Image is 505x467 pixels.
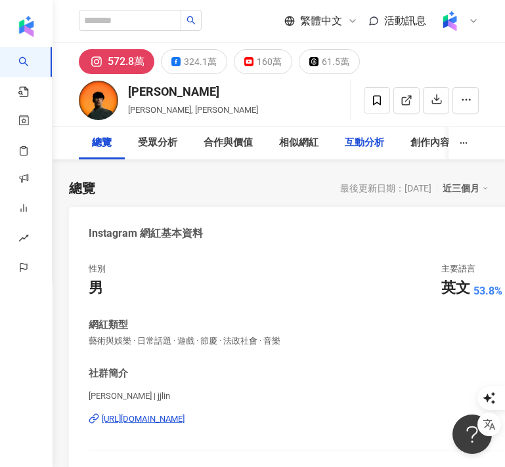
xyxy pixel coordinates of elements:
[345,135,384,151] div: 互動分析
[187,16,196,25] span: search
[299,49,360,74] button: 61.5萬
[128,83,258,100] div: [PERSON_NAME]
[410,135,470,151] div: 創作內容分析
[89,390,502,402] span: [PERSON_NAME] | jjlin
[452,415,492,454] iframe: Help Scout Beacon - Open
[184,52,217,71] div: 324.1萬
[89,278,103,298] div: 男
[340,183,431,193] div: 最後更新日期：[DATE]
[89,367,128,380] div: 社群簡介
[161,49,227,74] button: 324.1萬
[69,179,95,197] div: 總覽
[89,335,502,347] span: 藝術與娛樂 · 日常話題 · 遊戲 · 節慶 · 法政社會 · 音樂
[234,49,292,74] button: 160萬
[18,47,45,98] a: search
[441,278,470,298] div: 英文
[108,52,144,71] div: 572.8萬
[16,16,37,37] img: logo icon
[89,226,203,241] div: Instagram 網紅基本資料
[89,413,502,425] a: [URL][DOMAIN_NAME]
[102,413,185,425] div: [URL][DOMAIN_NAME]
[204,135,253,151] div: 合作與價值
[279,135,318,151] div: 相似網紅
[128,105,258,115] span: [PERSON_NAME], [PERSON_NAME]
[257,52,282,71] div: 160萬
[437,9,462,33] img: Kolr%20app%20icon%20%281%29.png
[441,263,475,275] div: 主要語言
[79,49,154,74] button: 572.8萬
[443,180,489,197] div: 近三個月
[300,14,342,28] span: 繁體中文
[322,52,349,71] div: 61.5萬
[89,263,106,275] div: 性別
[92,135,112,151] div: 總覽
[384,14,426,27] span: 活動訊息
[89,318,128,332] div: 網紅類型
[18,225,29,254] span: rise
[138,135,177,151] div: 受眾分析
[473,284,502,298] span: 53.8%
[79,81,118,120] img: KOL Avatar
